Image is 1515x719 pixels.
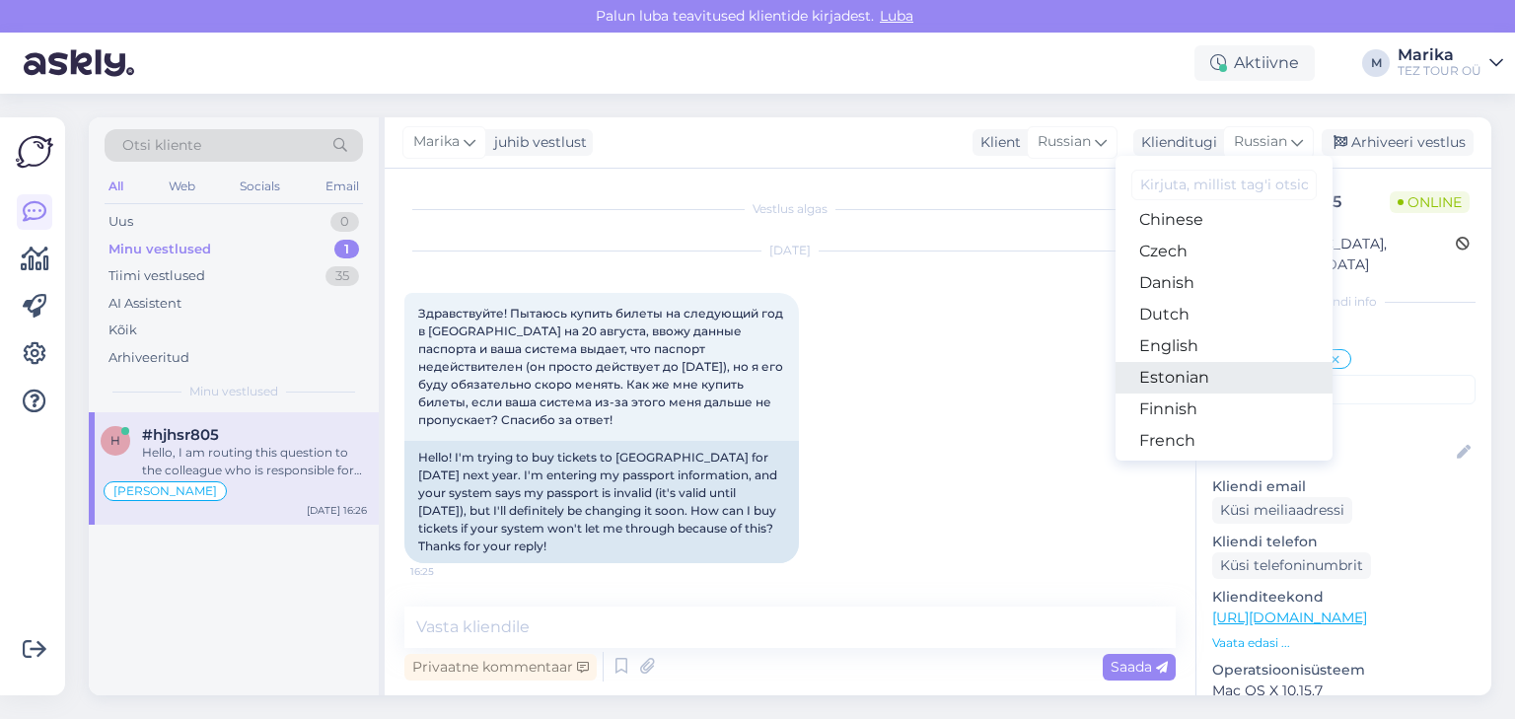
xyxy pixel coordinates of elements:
a: Finnish [1116,394,1333,425]
p: Kliendi telefon [1212,532,1476,552]
span: 16:25 [410,564,484,579]
a: Estonian [1116,362,1333,394]
div: Uus [108,212,133,232]
div: Vestlus algas [404,200,1176,218]
a: Dutch [1116,299,1333,330]
div: Marika [1398,47,1481,63]
div: Tiimi vestlused [108,266,205,286]
span: Russian [1234,131,1287,153]
a: French [1116,425,1333,457]
div: Kõik [108,321,137,340]
div: Email [322,174,363,199]
div: Arhiveeri vestlus [1322,129,1474,156]
a: Chinese [1116,204,1333,236]
span: Online [1390,191,1470,213]
div: Küsi telefoninumbrit [1212,552,1371,579]
span: Minu vestlused [189,383,278,400]
p: Kliendi email [1212,476,1476,497]
div: 35 [325,266,359,286]
p: Mac OS X 10.15.7 [1212,681,1476,701]
div: 1 [334,240,359,259]
div: Hello! I'm trying to buy tickets to [GEOGRAPHIC_DATA] for [DATE] next year. I'm entering my passp... [404,441,799,563]
div: AI Assistent [108,294,181,314]
span: Saada [1111,658,1168,676]
div: All [105,174,127,199]
div: Privaatne kommentaar [404,654,597,681]
div: Hello, I am routing this question to the colleague who is responsible for this topic. The reply m... [142,444,367,479]
a: MarikaTEZ TOUR OÜ [1398,47,1503,79]
span: Luba [874,7,919,25]
span: Marika [413,131,460,153]
a: Czech [1116,236,1333,267]
input: Lisa nimi [1213,442,1453,464]
div: [DATE] [404,242,1176,259]
input: Kirjuta, millist tag'i otsid [1131,170,1317,200]
span: Russian [1038,131,1091,153]
div: Kliendi info [1212,293,1476,311]
p: Kliendi nimi [1212,412,1476,433]
span: [PERSON_NAME] [113,485,217,497]
a: English [1116,330,1333,362]
div: Minu vestlused [108,240,211,259]
div: Socials [236,174,284,199]
div: [DATE] 16:26 [307,503,367,518]
span: Otsi kliente [122,135,201,156]
div: juhib vestlust [486,132,587,153]
div: [GEOGRAPHIC_DATA], [GEOGRAPHIC_DATA] [1218,234,1456,275]
input: Lisa tag [1212,375,1476,404]
p: Operatsioonisüsteem [1212,660,1476,681]
img: Askly Logo [16,133,53,171]
span: Здравствуйте! Пытаюсь купить билеты на следующий год в [GEOGRAPHIC_DATA] на 20 августа, ввожу дан... [418,306,786,427]
div: Küsi meiliaadressi [1212,497,1352,524]
div: Klienditugi [1133,132,1217,153]
div: Arhiveeritud [108,348,189,368]
div: M [1362,49,1390,77]
p: Kliendi tag'id [1212,323,1476,343]
span: h [110,433,120,448]
div: TEZ TOUR OÜ [1398,63,1481,79]
p: Klienditeekond [1212,587,1476,608]
p: Vaata edasi ... [1212,634,1476,652]
span: #hjhsr805 [142,426,219,444]
a: Danish [1116,267,1333,299]
div: Aktiivne [1194,45,1315,81]
a: [URL][DOMAIN_NAME] [1212,609,1367,626]
div: 0 [330,212,359,232]
div: Klient [973,132,1021,153]
div: Web [165,174,199,199]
